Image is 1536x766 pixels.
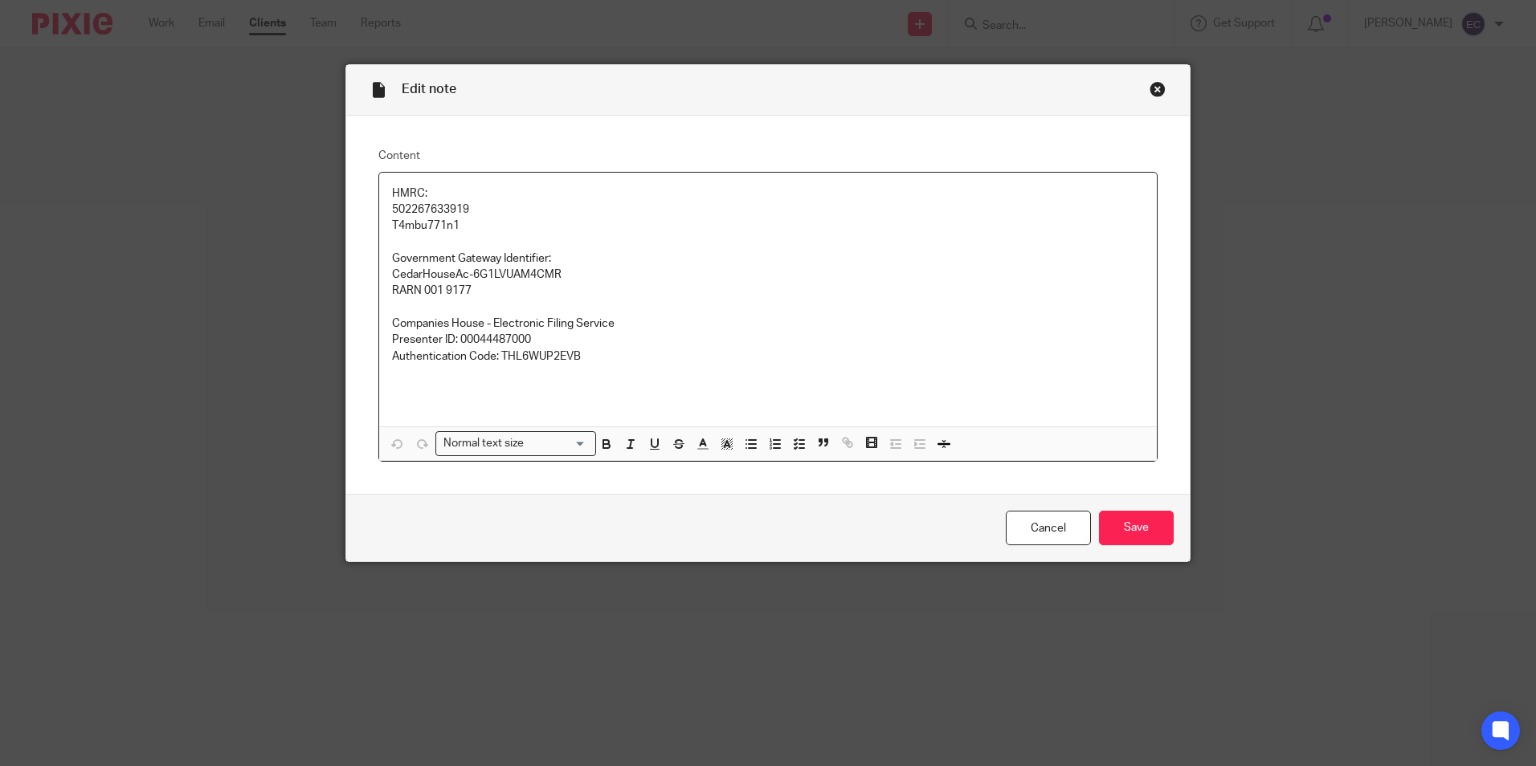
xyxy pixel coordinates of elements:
div: Search for option [435,431,596,456]
p: Authentication Code: THL6WUP2EVB [392,348,1144,365]
label: Content [378,148,1158,164]
p: Presenter ID: 00044487000 [392,332,1144,348]
a: Cancel [1006,511,1091,545]
p: 502267633919 T4mbu771n1 [392,202,1144,234]
div: Close this dialog window [1150,81,1166,97]
p: HMRC: [392,185,1144,202]
input: Save [1099,511,1174,545]
span: Normal text size [439,435,527,452]
input: Search for option [529,435,586,452]
p: Companies House - Electronic Filing Service [392,316,1144,332]
p: RARN 001 9177 [392,283,1144,299]
p: Government Gateway Identifier: CedarHouseAc-6G1LVUAM4CMR [392,251,1144,283]
span: Edit note [402,83,456,96]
